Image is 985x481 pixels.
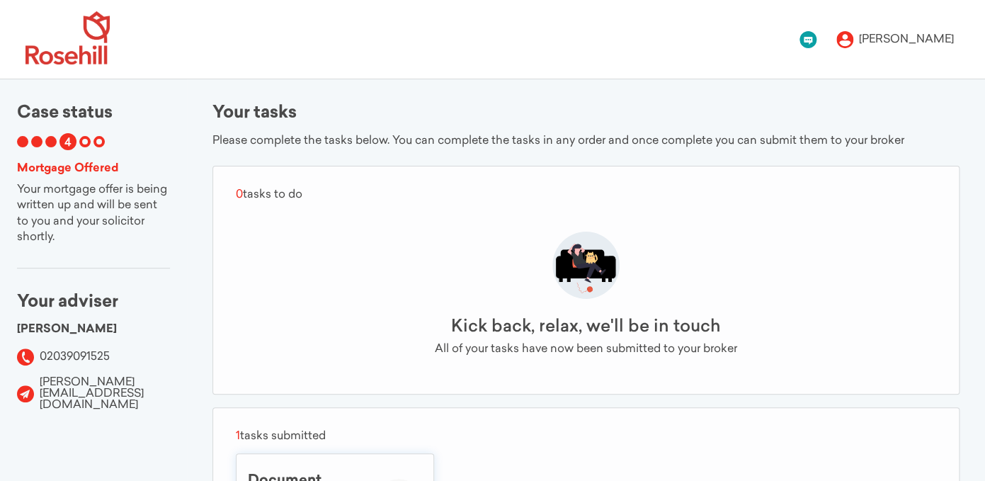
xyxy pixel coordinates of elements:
[236,189,936,206] div: tasks to do
[64,137,72,149] span: 4
[17,322,170,337] div: [PERSON_NAME]
[25,11,110,64] img: logo
[40,377,144,411] a: [PERSON_NAME][EMAIL_ADDRESS][DOMAIN_NAME]
[17,162,170,176] div: Mortgage Offered
[17,182,170,246] div: Your mortgage offer is being written up and will be sent to you and your solicitor shortly.
[859,34,954,45] div: [PERSON_NAME]
[236,189,243,200] span: 0
[40,351,110,363] a: 02039091525
[236,431,936,448] div: tasks submitted
[212,105,960,122] div: Your tasks
[17,294,170,311] div: Your adviser
[236,431,240,442] span: 1
[435,341,737,357] div: All of your tasks have now been submitted to your broker
[451,319,721,336] div: Kick back, relax, we'll be in touch
[212,133,960,149] div: Please complete the tasks below. You can complete the tasks in any order and once complete you ca...
[17,105,170,122] div: Case status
